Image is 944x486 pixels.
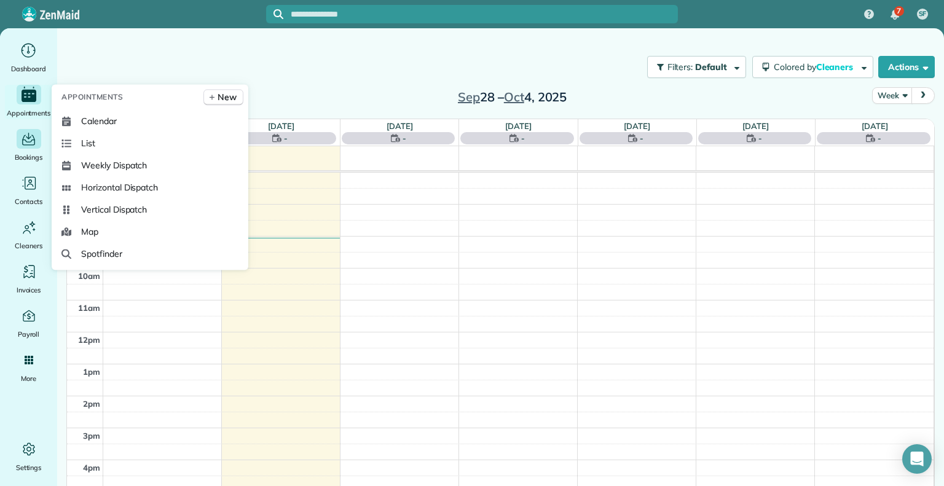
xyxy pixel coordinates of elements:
[5,85,52,119] a: Appointments
[5,218,52,252] a: Cleaners
[458,89,480,104] span: Sep
[81,203,147,216] span: Vertical Dispatch
[878,56,935,78] button: Actions
[667,61,693,73] span: Filters:
[273,9,283,19] svg: Focus search
[57,154,243,176] a: Weekly Dispatch
[78,335,100,345] span: 12pm
[57,110,243,132] a: Calendar
[15,195,42,208] span: Contacts
[5,306,52,340] a: Payroll
[521,132,525,144] span: -
[17,284,41,296] span: Invoices
[911,87,935,104] button: next
[57,198,243,221] a: Vertical Dispatch
[5,129,52,163] a: Bookings
[81,115,117,127] span: Calendar
[81,181,158,194] span: Horizontal Dispatch
[21,372,36,385] span: More
[624,121,650,131] a: [DATE]
[505,121,532,131] a: [DATE]
[5,173,52,208] a: Contacts
[752,56,873,78] button: Colored byCleaners
[284,132,288,144] span: -
[15,240,42,252] span: Cleaners
[11,63,46,75] span: Dashboard
[5,262,52,296] a: Invoices
[61,91,123,103] span: Appointments
[774,61,857,73] span: Colored by
[57,176,243,198] a: Horizontal Dispatch
[641,56,746,78] a: Filters: Default
[83,367,100,377] span: 1pm
[387,121,413,131] a: [DATE]
[57,243,243,265] a: Spotfinder
[436,90,589,104] h2: 28 – 4, 2025
[83,463,100,472] span: 4pm
[5,439,52,474] a: Settings
[78,303,100,313] span: 11am
[403,132,406,144] span: -
[203,89,243,105] a: New
[16,461,42,474] span: Settings
[862,121,888,131] a: [DATE]
[878,132,881,144] span: -
[902,444,932,474] div: Open Intercom Messenger
[758,132,762,144] span: -
[57,221,243,243] a: Map
[15,151,43,163] span: Bookings
[5,41,52,75] a: Dashboard
[919,9,927,19] span: SF
[872,87,912,104] button: Week
[18,328,40,340] span: Payroll
[742,121,769,131] a: [DATE]
[81,225,98,238] span: Map
[816,61,855,73] span: Cleaners
[268,121,294,131] a: [DATE]
[695,61,728,73] span: Default
[83,399,100,409] span: 2pm
[882,1,908,28] div: 7 unread notifications
[7,107,51,119] span: Appointments
[81,137,95,149] span: List
[647,56,746,78] button: Filters: Default
[640,132,643,144] span: -
[81,159,147,171] span: Weekly Dispatch
[218,91,237,103] span: New
[897,6,901,16] span: 7
[266,9,283,19] button: Focus search
[83,431,100,441] span: 3pm
[78,271,100,281] span: 10am
[57,132,243,154] a: List
[504,89,524,104] span: Oct
[81,248,122,260] span: Spotfinder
